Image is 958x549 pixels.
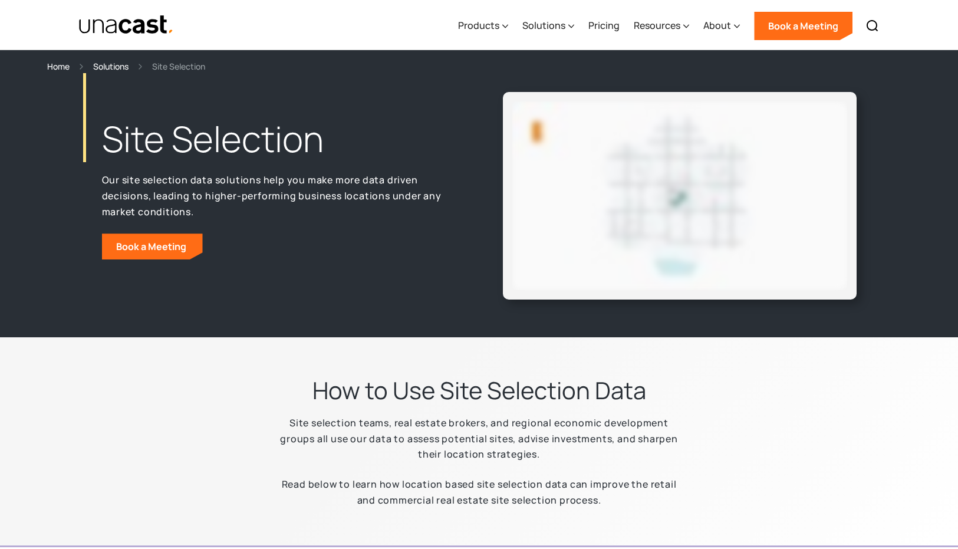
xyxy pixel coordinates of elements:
div: Products [458,18,499,32]
div: Products [458,2,508,50]
div: About [703,2,740,50]
a: Home [47,60,70,73]
a: home [78,15,175,35]
a: Book a Meeting [102,234,203,259]
a: Solutions [93,60,129,73]
a: Pricing [588,2,620,50]
p: Read below to learn how location based site selection data can improve the retail and commercial ... [272,476,687,508]
div: Resources [634,2,689,50]
p: Site selection teams, real estate brokers, and regional economic development groups all use our d... [272,415,687,462]
div: Resources [634,18,680,32]
img: Search icon [865,19,880,33]
h1: Site Selection [102,116,456,163]
a: Book a Meeting [754,12,852,40]
div: Solutions [522,2,574,50]
div: Solutions [522,18,565,32]
img: Unacast text logo [78,15,175,35]
div: Site Selection [152,60,205,73]
div: About [703,18,731,32]
p: Our site selection data solutions help you make more data driven decisions, leading to higher-per... [102,172,456,219]
h2: How to Use Site Selection Data [312,375,646,406]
